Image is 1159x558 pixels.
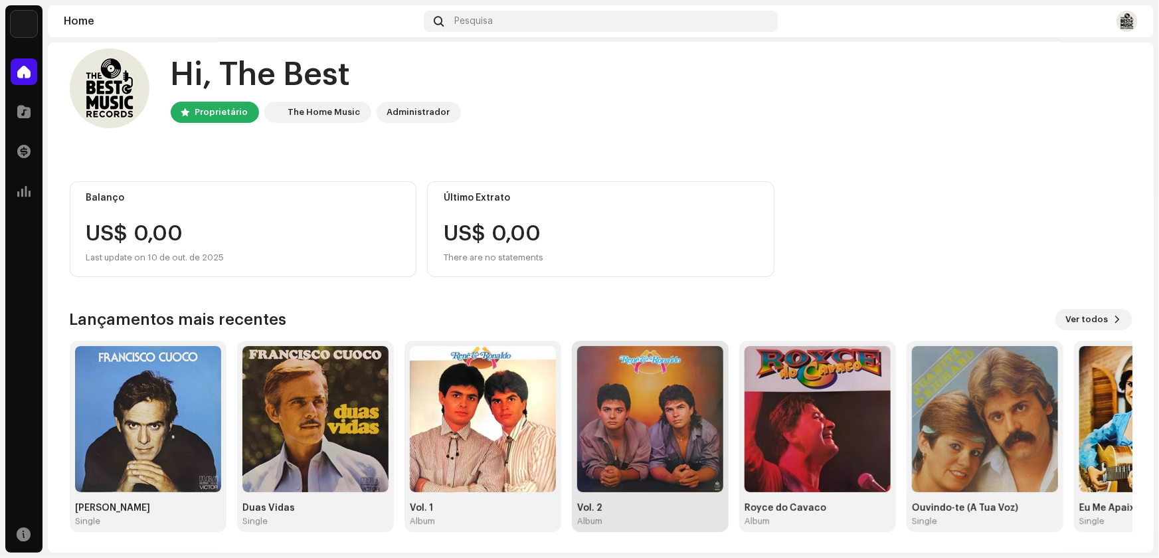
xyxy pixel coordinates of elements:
span: Pesquisa [455,16,493,27]
div: Last update on 10 de out. de 2025 [86,250,401,266]
img: c86870aa-2232-4ba3-9b41-08f587110171 [11,11,37,37]
div: Single [912,516,937,527]
div: Proprietário [195,104,248,120]
img: e57eb16c-630c-45a0-b173-efee7d63fb15 [70,48,149,128]
div: Vol. 2 [577,503,723,513]
div: Single [1079,516,1105,527]
img: 154d93cc-d116-49f6-80d5-4960652c6a64 [912,346,1058,492]
div: There are no statements [444,250,543,266]
div: Single [242,516,268,527]
h3: Lançamentos mais recentes [70,309,287,330]
div: Album [577,516,602,527]
div: Hi, The Best [171,54,461,96]
re-o-card-value: Balanço [70,181,417,277]
img: e57eb16c-630c-45a0-b173-efee7d63fb15 [1116,11,1138,32]
re-o-card-value: Último Extrato [427,181,774,277]
div: Home [64,16,418,27]
div: Royce do Cavaco [745,503,891,513]
div: Vol. 1 [410,503,556,513]
img: 4d21ec0c-f8b9-4ede-b82c-872fadf43e38 [242,346,389,492]
button: Ver todos [1055,309,1132,330]
div: Album [410,516,435,527]
img: eacf7556-d7bb-4d34-990b-aa621fce2d65 [75,346,221,492]
img: b502ed4c-3d51-4b09-89be-b1a234966911 [410,346,556,492]
div: Ouvindo-te (A Tua Voz) [912,503,1058,513]
div: Album [745,516,770,527]
div: Último Extrato [444,193,758,203]
span: Ver todos [1066,306,1109,333]
div: Balanço [86,193,401,203]
img: a1b4298d-c844-4d4f-a683-cb112816cca8 [577,346,723,492]
div: [PERSON_NAME] [75,503,221,513]
div: Administrador [387,104,450,120]
img: c86870aa-2232-4ba3-9b41-08f587110171 [267,104,283,120]
div: The Home Music [288,104,361,120]
div: Single [75,516,100,527]
div: Duas Vidas [242,503,389,513]
img: 01f6aa37-8c82-45c1-87f4-45eebb612a91 [745,346,891,492]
